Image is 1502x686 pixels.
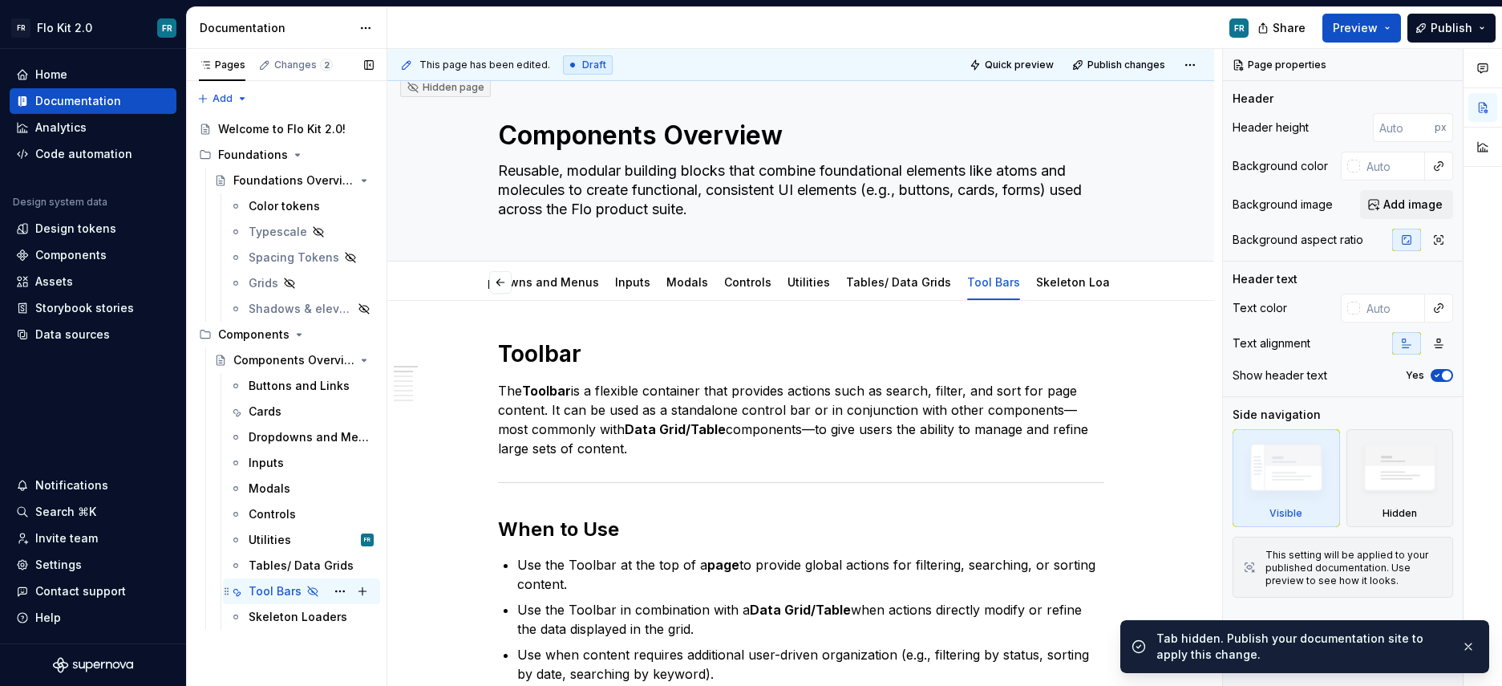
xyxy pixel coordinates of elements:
div: Background image [1233,197,1333,213]
div: Tables/ Data Grids [840,265,957,298]
span: Add [213,92,233,105]
button: Notifications [10,473,176,498]
div: Modals [660,265,715,298]
div: Show header text [1233,367,1327,384]
span: Publish [1431,20,1472,36]
div: Components [218,327,289,343]
div: Controls [718,265,778,298]
div: Text alignment [1233,335,1310,351]
div: Inputs [609,265,657,298]
div: Dropdowns and Menus [462,265,605,298]
button: Publish [1407,14,1496,43]
a: Supernova Logo [53,657,133,673]
div: Controls [249,506,296,522]
a: Assets [10,269,176,294]
div: Pages [199,59,245,71]
button: Search ⌘K [10,499,176,525]
a: Skeleton Loaders [223,604,380,630]
a: Buttons and Links [223,373,380,399]
a: Dropdowns and Menus [223,424,380,450]
a: Color tokens [223,193,380,219]
button: Help [10,605,176,631]
span: Draft [582,59,606,71]
button: Contact support [10,578,176,604]
span: Publish changes [1087,59,1165,71]
div: Header text [1233,271,1298,287]
textarea: Reusable, modular building blocks that combine foundational elements like atoms and molecules to ... [495,158,1101,222]
div: This setting will be applied to your published documentation. Use preview to see how it looks. [1265,549,1443,587]
a: Skeleton Loaders [1036,275,1135,289]
div: Design system data [13,196,107,209]
div: Tool Bars [961,265,1026,298]
a: Spacing Tokens [223,245,380,270]
div: Color tokens [249,198,320,214]
div: Invite team [35,530,98,546]
button: Share [1249,14,1316,43]
a: Controls [223,501,380,527]
div: Flo Kit 2.0 [37,20,92,36]
a: Tables/ Data Grids [846,275,951,289]
div: Header height [1233,120,1309,136]
div: Foundations [192,142,380,168]
div: Text color [1233,300,1287,316]
input: Auto [1360,152,1425,181]
div: Storybook stories [35,300,134,316]
div: Shadows & elevations [249,301,353,317]
div: Notifications [35,477,108,493]
div: Foundations [218,147,288,163]
div: Analytics [35,120,87,136]
span: Preview [1333,20,1378,36]
div: Hidden page [407,81,484,94]
div: Tool Bars [249,583,302,599]
strong: Data Grid/Table [750,602,851,618]
strong: page [707,557,739,573]
div: FR [1234,22,1245,35]
div: Background aspect ratio [1233,232,1363,248]
div: Page tree [192,116,380,630]
div: Settings [35,557,82,573]
a: Storybook stories [10,295,176,321]
div: Assets [35,274,73,290]
div: Utilities [781,265,836,298]
div: Search ⌘K [35,504,96,520]
div: Inputs [249,455,284,471]
a: Typescale [223,219,380,245]
div: Skeleton Loaders [249,609,347,625]
p: The is a flexible container that provides actions such as search, filter, and sort for page conte... [498,381,1104,458]
a: UtilitiesFR [223,527,380,553]
div: Documentation [200,20,351,36]
div: Components [192,322,380,347]
div: Home [35,67,67,83]
span: Share [1273,20,1306,36]
div: Changes [274,59,333,71]
div: Design tokens [35,221,116,237]
div: Foundations Overview [233,173,354,189]
div: Modals [249,481,290,497]
div: Tables/ Data Grids [249,558,354,574]
input: Auto [1373,113,1435,142]
div: Utilities [249,532,291,548]
div: Side navigation [1233,407,1321,423]
span: This page has been edited. [419,59,550,71]
a: Documentation [10,88,176,114]
button: Add image [1360,190,1453,219]
span: Add image [1383,197,1443,213]
div: FR [364,532,370,548]
div: FR [11,18,30,38]
p: Use the Toolbar at the top of a to provide global actions for filtering, searching, or sorting co... [517,555,1104,594]
p: px [1435,121,1447,134]
span: Quick preview [985,59,1054,71]
a: Data sources [10,322,176,347]
strong: Data Grid/Table [625,421,726,437]
a: Analytics [10,115,176,140]
div: Typescale [249,224,307,240]
div: Components Overview [233,352,354,368]
div: Dropdowns and Menus [249,429,370,445]
div: Contact support [35,583,126,599]
button: Quick preview [965,54,1061,76]
div: Welcome to Flo Kit 2.0! [218,121,346,137]
span: 2 [320,59,333,71]
div: Hidden [1383,507,1417,520]
h1: Toolbar [498,339,1104,368]
button: Preview [1322,14,1401,43]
